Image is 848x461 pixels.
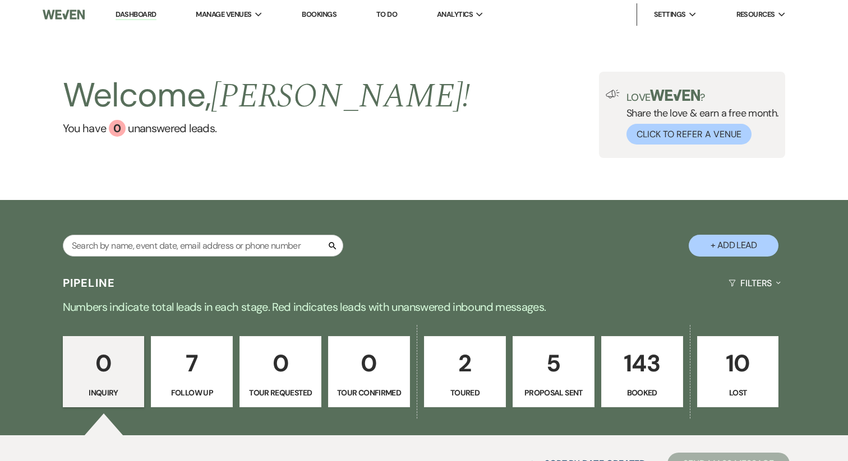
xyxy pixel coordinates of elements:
[437,9,473,20] span: Analytics
[20,298,828,316] p: Numbers indicate total leads in each stage. Red indicates leads with unanswered inbound messages.
[335,387,403,399] p: Tour Confirmed
[63,120,471,137] a: You have 0 unanswered leads.
[302,10,337,19] a: Bookings
[70,387,137,399] p: Inquiry
[626,124,752,145] button: Click to Refer a Venue
[151,336,233,408] a: 7Follow Up
[335,344,403,382] p: 0
[513,336,594,408] a: 5Proposal Sent
[376,10,397,19] a: To Do
[724,268,785,298] button: Filters
[606,90,620,99] img: loud-speaker-illustration.svg
[704,387,772,399] p: Lost
[158,387,225,399] p: Follow Up
[620,90,779,145] div: Share the love & earn a free month.
[689,235,778,257] button: + Add Lead
[520,387,587,399] p: Proposal Sent
[704,344,772,382] p: 10
[609,344,676,382] p: 143
[63,275,116,291] h3: Pipeline
[609,387,676,399] p: Booked
[63,235,343,257] input: Search by name, event date, email address or phone number
[63,336,145,408] a: 0Inquiry
[601,336,683,408] a: 143Booked
[43,3,85,26] img: Weven Logo
[247,344,314,382] p: 0
[211,71,470,122] span: [PERSON_NAME] !
[626,90,779,103] p: Love ?
[63,72,471,120] h2: Welcome,
[697,336,779,408] a: 10Lost
[109,120,126,137] div: 0
[70,344,137,382] p: 0
[650,90,700,101] img: weven-logo-green.svg
[239,336,321,408] a: 0Tour Requested
[654,9,686,20] span: Settings
[158,344,225,382] p: 7
[431,387,499,399] p: Toured
[116,10,156,20] a: Dashboard
[520,344,587,382] p: 5
[431,344,499,382] p: 2
[328,336,410,408] a: 0Tour Confirmed
[247,387,314,399] p: Tour Requested
[736,9,775,20] span: Resources
[424,336,506,408] a: 2Toured
[196,9,251,20] span: Manage Venues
